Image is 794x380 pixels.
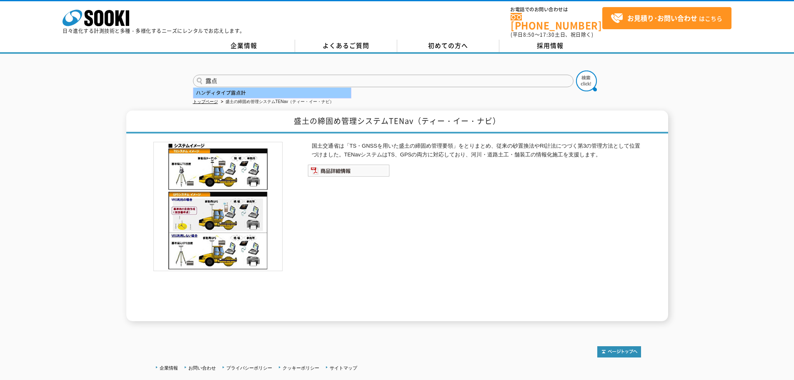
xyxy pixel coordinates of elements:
[627,13,697,23] strong: お見積り･お問い合わせ
[397,40,499,52] a: 初めての方へ
[126,111,668,133] h1: 盛土の締固め管理システムTENav（ティー・イー・ナビ）
[193,88,351,98] div: ハンディタイプ露点計
[219,98,334,106] li: 盛土の締固め管理システムTENav（ティー・イー・ナビ）
[283,365,319,370] a: クッキーポリシー
[63,28,245,33] p: 日々進化する計測技術と多種・多様化するニーズにレンタルでお応えします。
[153,142,283,271] img: 盛土の締固め管理システムTENav（ティー・イー・ナビ）
[193,40,295,52] a: 企業情報
[428,41,468,50] span: 初めての方へ
[188,365,216,370] a: お問い合わせ
[540,31,555,38] span: 17:30
[511,13,602,30] a: [PHONE_NUMBER]
[523,31,535,38] span: 8:50
[226,365,272,370] a: プライバシーポリシー
[499,40,601,52] a: 採用情報
[330,365,357,370] a: サイトマップ
[160,365,178,370] a: 企業情報
[193,99,218,104] a: トップページ
[193,75,574,87] input: 商品名、型式、NETIS番号を入力してください
[602,7,731,29] a: お見積り･お問い合わせはこちら
[611,12,722,25] span: はこちら
[308,169,390,176] a: 商品詳細情報システム
[308,164,390,177] img: 商品詳細情報システム
[312,142,641,159] p: 国土交通省は「TS・GNSSを用いた盛土の締固め管理要領」をとりまとめ、従来の砂置換法やRI計法につづく第3の管理方法として位置づけました。TENavシステムはTS、GPSの両方に対応しており、...
[597,346,641,357] img: トップページへ
[576,70,597,91] img: btn_search.png
[295,40,397,52] a: よくあるご質問
[511,7,602,12] span: お電話でのお問い合わせは
[511,31,593,38] span: (平日 ～ 土日、祝日除く)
